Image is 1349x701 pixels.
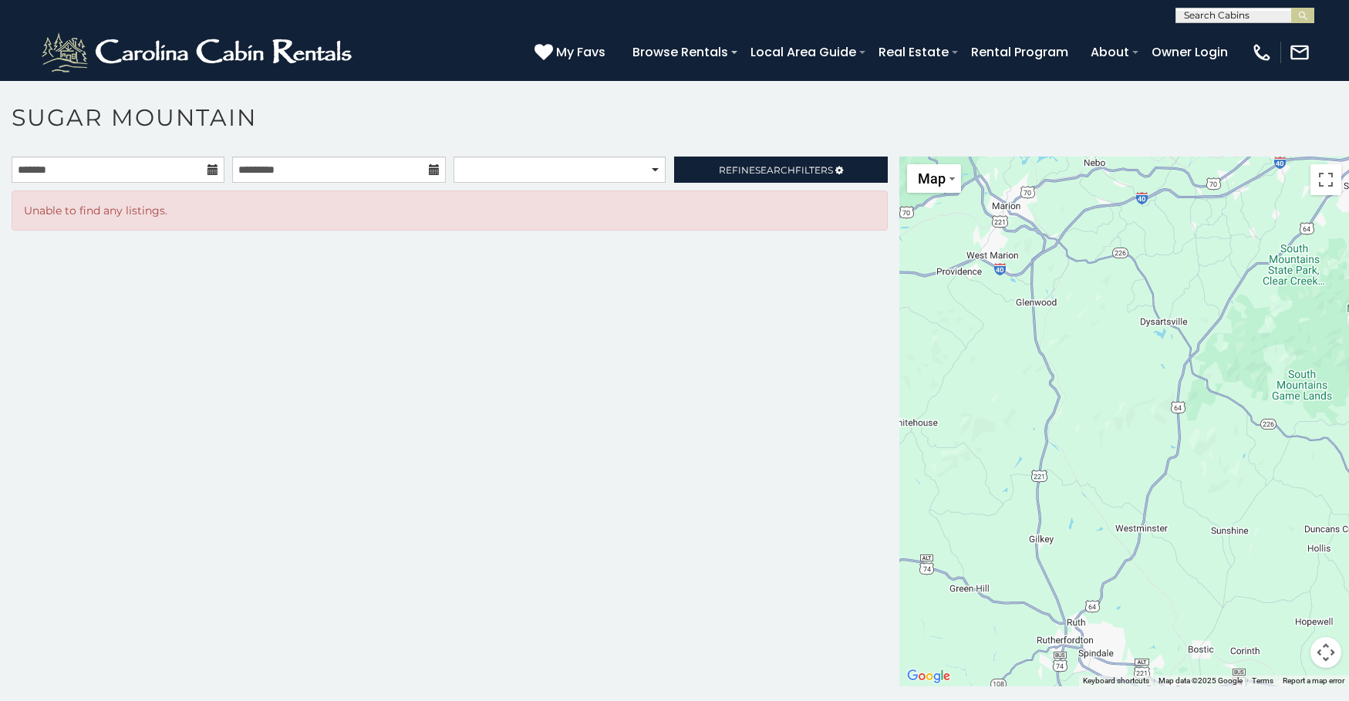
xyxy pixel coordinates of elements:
img: phone-regular-white.png [1251,42,1273,63]
a: RefineSearchFilters [674,157,887,183]
button: Keyboard shortcuts [1083,676,1149,686]
img: White-1-2.png [39,29,359,76]
button: Toggle fullscreen view [1310,164,1341,195]
a: Terms [1252,676,1273,685]
span: Map [918,170,946,187]
a: Owner Login [1144,39,1236,66]
img: Google [903,666,954,686]
a: Browse Rentals [625,39,736,66]
span: Refine Filters [719,164,833,176]
a: My Favs [535,42,609,62]
button: Change map style [907,164,961,193]
p: Unable to find any listings. [24,203,875,218]
button: Map camera controls [1310,637,1341,668]
img: mail-regular-white.png [1289,42,1310,63]
a: Local Area Guide [743,39,864,66]
a: Rental Program [963,39,1076,66]
a: About [1083,39,1137,66]
a: Open this area in Google Maps (opens a new window) [903,666,954,686]
a: Report a map error [1283,676,1344,685]
span: Map data ©2025 Google [1158,676,1243,685]
span: Search [755,164,795,176]
span: My Favs [556,42,605,62]
a: Real Estate [871,39,956,66]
